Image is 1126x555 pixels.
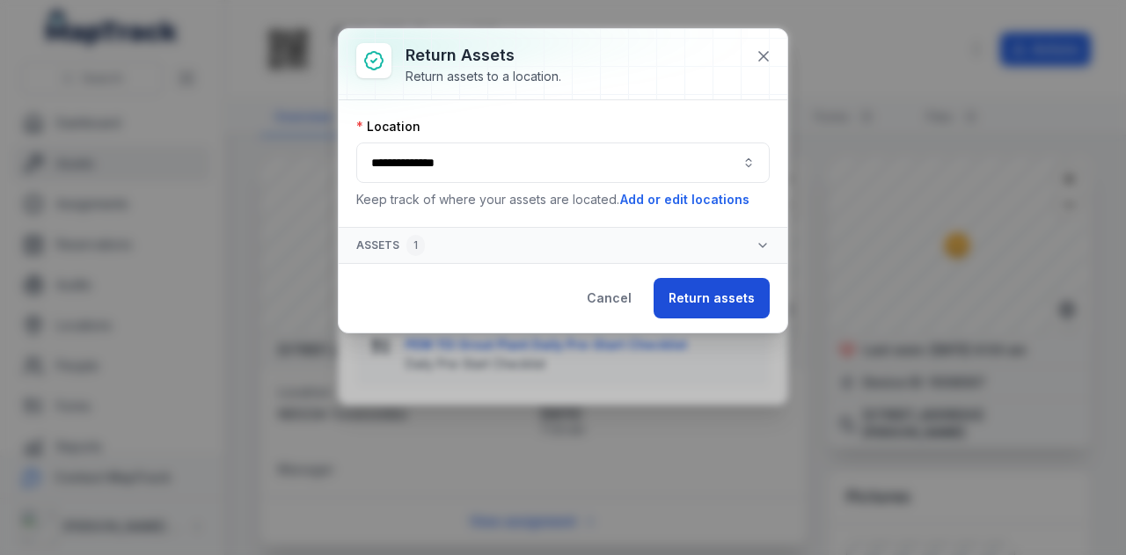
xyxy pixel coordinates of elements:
[356,190,770,209] p: Keep track of where your assets are located.
[406,43,561,68] h3: Return assets
[339,228,787,263] button: Assets1
[356,118,420,135] label: Location
[406,68,561,85] div: Return assets to a location.
[406,235,425,256] div: 1
[619,190,750,209] button: Add or edit locations
[654,278,770,318] button: Return assets
[572,278,647,318] button: Cancel
[356,235,425,256] span: Assets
